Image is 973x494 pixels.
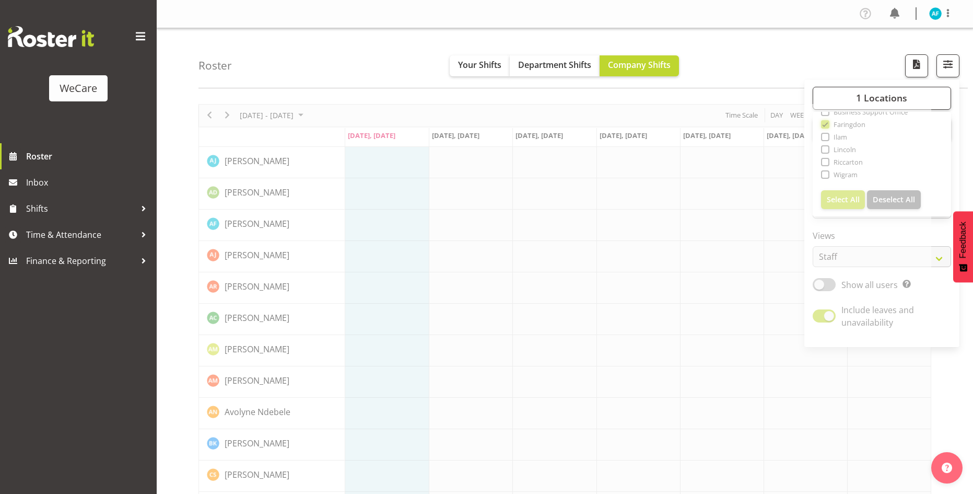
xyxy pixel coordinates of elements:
[608,59,671,71] span: Company Shifts
[813,87,951,110] button: 1 Locations
[929,7,942,20] img: alex-ferguson10997.jpg
[510,55,600,76] button: Department Shifts
[458,59,501,71] span: Your Shifts
[518,59,591,71] span: Department Shifts
[26,227,136,243] span: Time & Attendance
[26,175,151,190] span: Inbox
[26,148,151,164] span: Roster
[198,60,232,72] h4: Roster
[600,55,679,76] button: Company Shifts
[953,211,973,282] button: Feedback - Show survey
[450,55,510,76] button: Your Shifts
[856,91,907,104] span: 1 Locations
[8,26,94,47] img: Rosterit website logo
[26,201,136,216] span: Shifts
[942,463,952,473] img: help-xxl-2.png
[60,81,97,96] div: WeCare
[958,222,968,258] span: Feedback
[936,54,959,77] button: Filter Shifts
[26,253,136,269] span: Finance & Reporting
[905,54,928,77] button: Download a PDF of the roster according to the set date range.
